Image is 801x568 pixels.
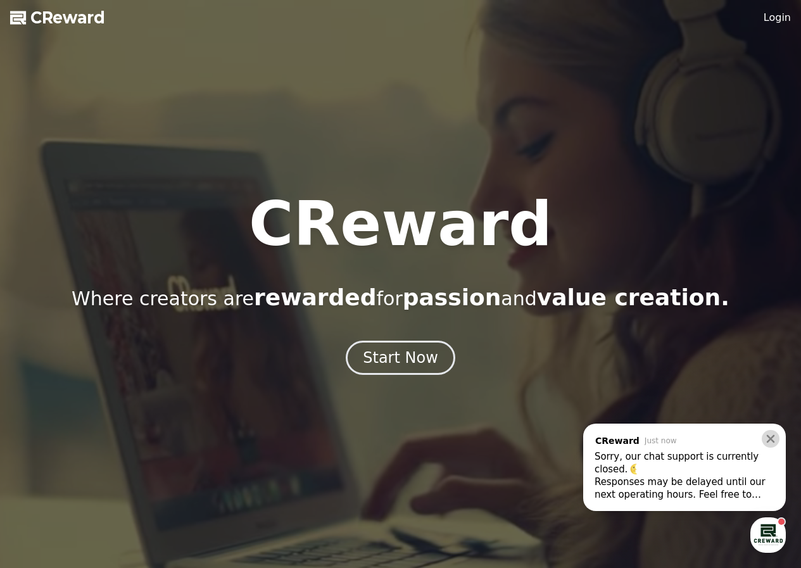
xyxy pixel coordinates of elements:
span: passion [403,284,501,310]
a: Start Now [346,353,455,365]
span: Home [32,420,54,431]
p: Where creators are for and [72,285,729,310]
a: Messages [84,401,163,433]
span: Settings [187,420,218,431]
span: value creation. [537,284,729,310]
button: Start Now [346,341,455,375]
h1: CReward [249,194,552,255]
div: Start Now [363,348,438,368]
span: Messages [105,421,142,431]
span: CReward [30,8,105,28]
a: Login [764,10,791,25]
a: Settings [163,401,243,433]
a: CReward [10,8,105,28]
span: rewarded [254,284,376,310]
a: Home [4,401,84,433]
